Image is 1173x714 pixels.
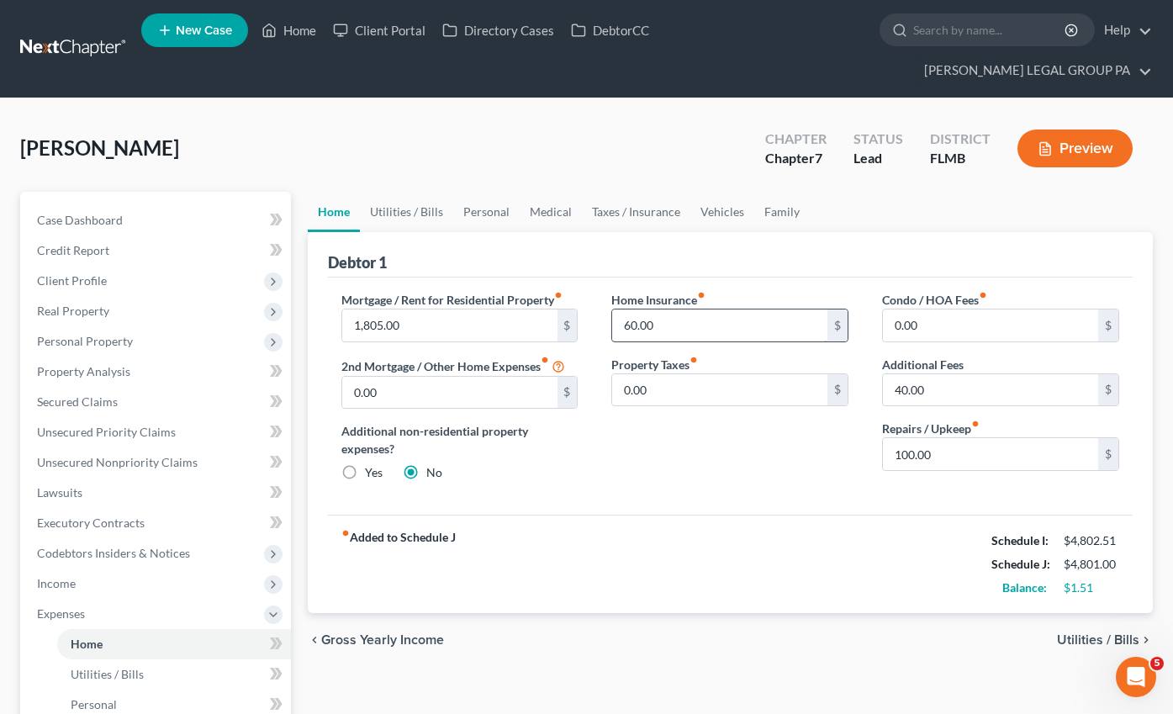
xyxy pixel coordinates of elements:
i: fiber_manual_record [690,356,698,364]
div: Lindsey says… [13,229,323,476]
i: chevron_left [308,633,321,647]
a: Directory Cases [434,15,563,45]
h1: Operator [82,8,141,21]
button: Utilities / Bills chevron_right [1057,633,1153,647]
div: $1.51 [1064,579,1119,596]
a: Personal [453,192,520,232]
div: FLMB [930,149,991,168]
div: Chapter [765,130,827,149]
a: Home [57,629,291,659]
label: Repairs / Upkeep [882,420,980,437]
a: Case Dashboard [24,205,291,235]
i: fiber_manual_record [541,356,549,364]
a: Family [754,192,810,232]
span: Unsecured Priority Claims [37,425,176,439]
div: Chapter [765,149,827,168]
div: Samuel says… [13,50,323,178]
span: Case Dashboard [37,213,123,227]
input: -- [883,374,1098,406]
div: Lead [853,149,903,168]
b: Client Profile > Debtor Addresses [27,305,251,336]
div: It worked thank you. [188,486,309,503]
div: $ [827,309,848,341]
button: Emoji picker [26,551,40,564]
textarea: Message… [14,516,322,544]
button: Upload attachment [80,551,93,564]
span: Real Property [37,304,109,318]
span: Personal Property [37,334,133,348]
span: Executory Contracts [37,516,145,530]
span: Home [71,637,103,651]
a: Property Analysis [24,357,291,387]
div: Samuel says… [13,476,323,526]
i: fiber_manual_record [554,291,563,299]
span: Utilities / Bills [1057,633,1139,647]
label: Property Taxes [611,356,698,373]
a: Credit Report [24,235,291,266]
a: DebtorCC [563,15,658,45]
div: Thanks [267,189,309,206]
a: Home [253,15,325,45]
div: $ [827,374,848,406]
input: -- [883,309,1098,341]
span: Expenses [37,606,85,621]
span: Income [37,576,76,590]
a: Client Portal [325,15,434,45]
div: I just reset that credit report for your case. You will need to have a residential address added ... [27,239,262,338]
strong: Balance: [1002,580,1047,595]
span: 5 [1150,657,1164,670]
label: Additional non-residential property expenses? [341,422,579,457]
span: Codebtors Insiders & Notices [37,546,190,560]
iframe: Intercom live chat [1116,657,1156,697]
div: $ [1098,438,1118,470]
div: It worked thank you. [175,476,323,513]
input: -- [342,309,557,341]
label: Home Insurance [611,291,705,309]
button: Home [263,7,295,39]
span: Client Profile [37,273,107,288]
span: Unsecured Nonpriority Claims [37,455,198,469]
button: Start recording [107,551,120,564]
span: Personal [71,697,117,711]
button: Gif picker [53,551,66,564]
a: Utilities / Bills [57,659,291,690]
div: I just reset that credit report for your case. You will need to have a residential address added ... [13,229,276,463]
a: Taxes / Insurance [582,192,690,232]
a: Utilities / Bills [360,192,453,232]
a: Lawsuits [24,478,291,508]
input: -- [883,438,1098,470]
i: fiber_manual_record [971,420,980,428]
input: -- [612,374,827,406]
i: fiber_manual_record [697,291,705,299]
button: chevron_left Gross Yearly Income [308,633,444,647]
button: go back [11,7,43,39]
a: Executory Contracts [24,508,291,538]
a: Secured Claims [24,387,291,417]
input: -- [612,309,827,341]
input: -- [342,377,557,409]
i: fiber_manual_record [979,291,987,299]
div: $4,802.51 [1064,532,1119,549]
button: Send a message… [288,544,315,571]
a: Help [1096,15,1152,45]
img: Profile image for Operator [48,9,75,36]
div: Debtor 1 [328,252,387,272]
p: The team can also help [82,21,209,38]
div: District [930,130,991,149]
i: chevron_right [1139,633,1153,647]
span: [PERSON_NAME] [20,135,179,160]
a: Unsecured Priority Claims [24,417,291,447]
a: Home [308,192,360,232]
span: Credit Report [37,243,109,257]
input: Search by name... [913,14,1067,45]
a: Medical [520,192,582,232]
label: Additional Fees [882,356,964,373]
strong: Schedule I: [991,533,1049,547]
div: $4,801.00 [1064,556,1119,573]
div: $ [1098,309,1118,341]
strong: Added to Schedule J [341,529,456,600]
span: 7 [815,150,822,166]
span: Lawsuits [37,485,82,500]
label: Yes [365,464,383,481]
label: 2nd Mortgage / Other Home Expenses [341,356,565,376]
